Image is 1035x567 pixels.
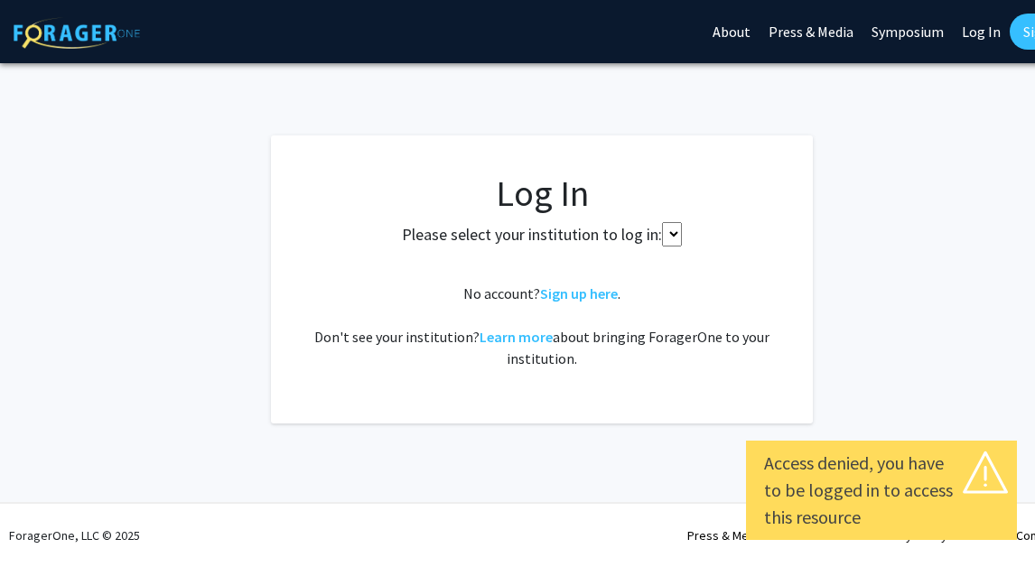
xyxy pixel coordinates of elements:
[540,284,618,302] a: Sign up here
[402,222,662,246] label: Please select your institution to log in:
[14,17,140,49] img: ForagerOne Logo
[764,450,999,531] div: Access denied, you have to be logged in to access this resource
[307,172,777,215] h1: Log In
[687,527,765,544] a: Press & Media
[480,328,553,346] a: Learn more about bringing ForagerOne to your institution
[307,283,777,369] div: No account? . Don't see your institution? about bringing ForagerOne to your institution.
[9,504,140,567] div: ForagerOne, LLC © 2025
